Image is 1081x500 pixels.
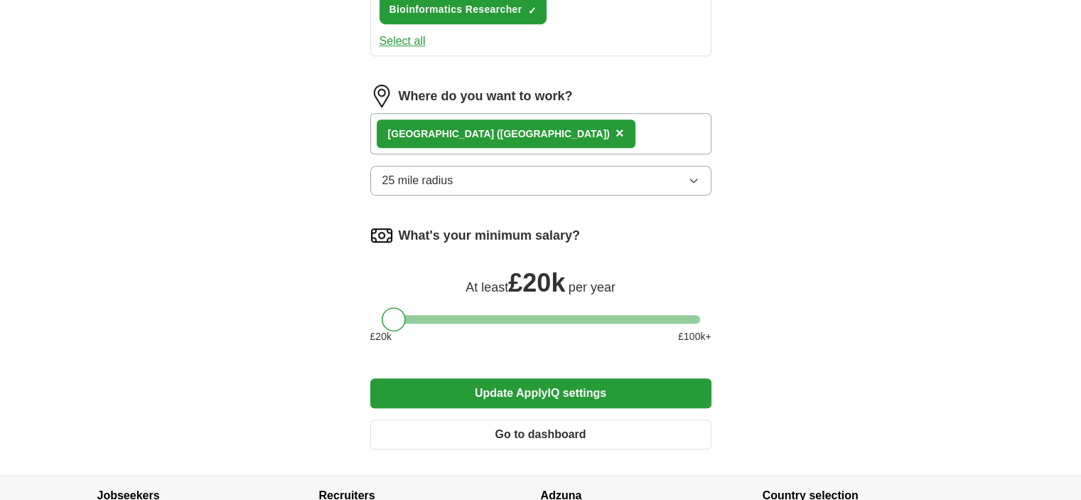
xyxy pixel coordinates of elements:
span: ✓ [527,5,536,16]
span: 25 mile radius [382,172,453,189]
button: × [615,123,624,144]
strong: [GEOGRAPHIC_DATA] [388,128,495,139]
img: location.png [370,85,393,107]
button: Go to dashboard [370,420,711,450]
span: × [615,125,624,141]
span: ([GEOGRAPHIC_DATA]) [497,128,610,139]
label: Where do you want to work? [399,87,573,106]
span: per year [569,280,615,294]
span: Bioinformatics Researcher [389,2,522,17]
button: Update ApplyIQ settings [370,378,711,408]
span: £ 100 k+ [678,329,711,344]
button: 25 mile radius [370,166,711,196]
button: Select all [380,33,426,50]
span: At least [466,280,508,294]
span: £ 20 k [370,329,392,344]
img: salary.png [370,224,393,247]
span: £ 20k [508,268,565,297]
label: What's your minimum salary? [399,226,580,245]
